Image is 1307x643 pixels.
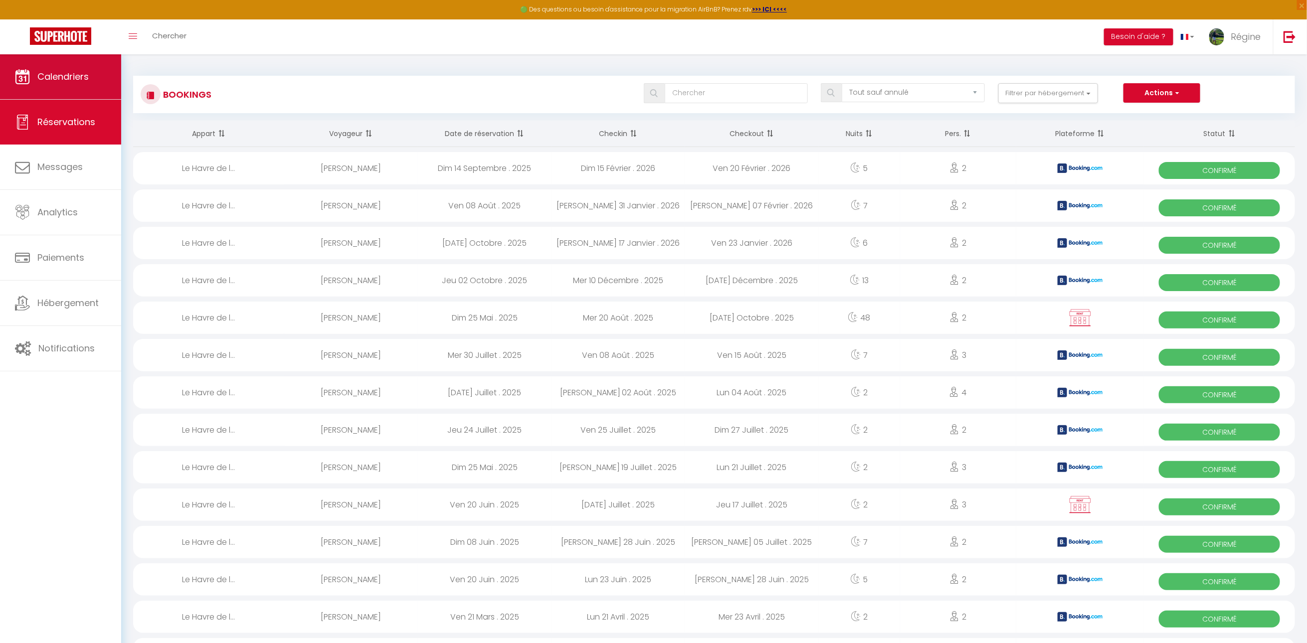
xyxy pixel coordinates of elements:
[38,342,95,354] span: Notifications
[30,27,91,45] img: Super Booking
[1144,121,1295,147] th: Sort by status
[1104,28,1173,45] button: Besoin d'aide ?
[1016,121,1144,147] th: Sort by channel
[552,121,685,147] th: Sort by checkin
[1231,30,1261,43] span: Régine
[418,121,552,147] th: Sort by booking date
[37,297,99,309] span: Hébergement
[900,121,1016,147] th: Sort by people
[1209,28,1224,45] img: ...
[37,251,84,264] span: Paiements
[752,5,787,13] a: >>> ICI <<<<
[284,121,418,147] th: Sort by guest
[133,121,284,147] th: Sort by rentals
[819,121,900,147] th: Sort by nights
[998,83,1098,103] button: Filtrer par hébergement
[152,30,187,41] span: Chercher
[665,83,808,103] input: Chercher
[37,161,83,173] span: Messages
[1123,83,1200,103] button: Actions
[145,19,194,54] a: Chercher
[1284,30,1296,43] img: logout
[37,70,89,83] span: Calendriers
[1202,19,1273,54] a: ... Régine
[685,121,819,147] th: Sort by checkout
[37,206,78,218] span: Analytics
[161,83,211,106] h3: Bookings
[37,116,95,128] span: Réservations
